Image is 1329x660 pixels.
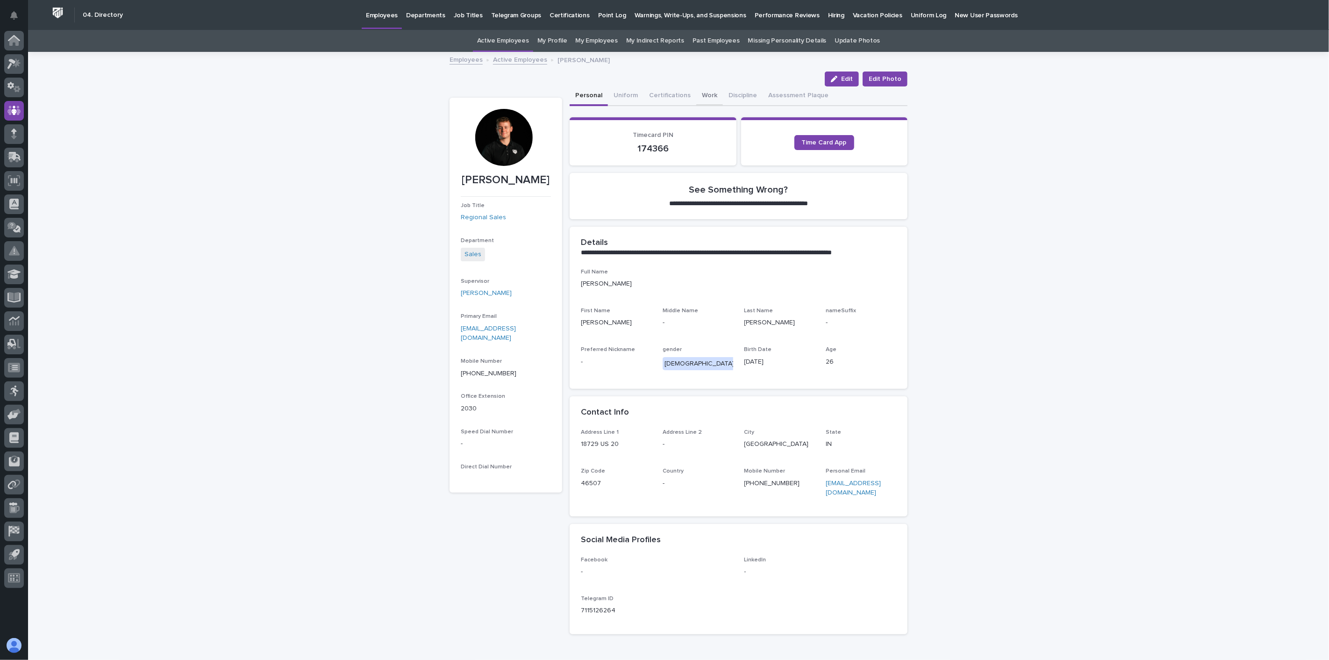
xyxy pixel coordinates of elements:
span: Primary Email [461,314,497,319]
h2: Details [581,238,608,248]
p: - [744,567,897,577]
a: [EMAIL_ADDRESS][DOMAIN_NAME] [461,325,516,342]
p: - [826,318,896,328]
a: Active Employees [477,30,529,52]
span: Country [663,468,684,474]
span: Facebook [581,557,607,563]
span: Mobile Number [744,468,786,474]
h2: See Something Wrong? [689,184,788,195]
span: Office Extension [461,394,505,399]
span: Full Name [581,269,608,275]
a: Sales [464,250,481,259]
p: [DATE] [744,357,815,367]
span: Preferred Nickname [581,347,635,352]
span: City [744,430,755,435]
p: [PERSON_NAME] [557,54,610,65]
a: [EMAIL_ADDRESS][DOMAIN_NAME] [826,480,881,496]
span: Age [826,347,836,352]
a: Employees [450,54,483,65]
a: [PERSON_NAME] [461,288,512,298]
button: Edit [825,72,859,86]
span: Zip Code [581,468,605,474]
button: Notifications [4,6,24,25]
p: - [663,318,733,328]
a: Active Employees [493,54,547,65]
a: Time Card App [794,135,854,150]
p: - [663,479,733,488]
span: Personal Email [826,468,865,474]
button: users-avatar [4,636,24,655]
a: [PHONE_NUMBER] [744,480,800,487]
a: Update Photos [835,30,880,52]
h2: Contact Info [581,408,629,418]
p: [PERSON_NAME] [581,279,896,289]
span: State [826,430,841,435]
p: [GEOGRAPHIC_DATA] [744,439,815,449]
p: [PERSON_NAME] [581,318,651,328]
a: My Profile [537,30,567,52]
p: 46507 [581,479,651,488]
h2: Social Media Profiles [581,535,661,545]
span: Address Line 1 [581,430,619,435]
p: [PERSON_NAME] [744,318,815,328]
span: Last Name [744,308,773,314]
span: Address Line 2 [663,430,702,435]
span: Edit [841,76,853,82]
button: Uniform [608,86,643,106]
a: Past Employees [693,30,740,52]
button: Work [696,86,723,106]
span: Edit Photo [869,74,901,84]
span: gender [663,347,682,352]
a: Regional Sales [461,213,506,222]
span: nameSuffix [826,308,856,314]
p: 7115126264 [581,606,733,616]
p: - [663,439,733,449]
a: My Indirect Reports [626,30,684,52]
span: Direct Dial Number [461,464,512,470]
span: Time Card App [802,139,847,146]
span: Birth Date [744,347,772,352]
p: 2030 [461,404,551,414]
button: Personal [570,86,608,106]
p: - [461,439,551,449]
p: 26 [826,357,896,367]
div: [DEMOGRAPHIC_DATA] [663,357,736,371]
p: 18729 US 20 [581,439,651,449]
span: Job Title [461,203,485,208]
span: Timecard PIN [633,132,673,138]
span: First Name [581,308,610,314]
div: Notifications [12,11,24,26]
button: Discipline [723,86,763,106]
a: My Employees [576,30,618,52]
a: Missing Personality Details [748,30,827,52]
span: Speed Dial Number [461,429,513,435]
span: Telegram ID [581,596,614,602]
img: Workspace Logo [49,4,66,22]
span: Supervisor [461,279,489,284]
p: IN [826,439,896,449]
span: LinkedIn [744,557,766,563]
p: - [581,567,733,577]
p: - [581,357,651,367]
a: [PHONE_NUMBER] [461,370,516,377]
p: 174366 [581,143,725,154]
span: Middle Name [663,308,698,314]
button: Edit Photo [863,72,907,86]
p: [PERSON_NAME] [461,173,551,187]
span: Mobile Number [461,359,502,364]
button: Certifications [643,86,696,106]
h2: 04. Directory [83,11,123,19]
button: Assessment Plaque [763,86,834,106]
span: Department [461,238,494,244]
